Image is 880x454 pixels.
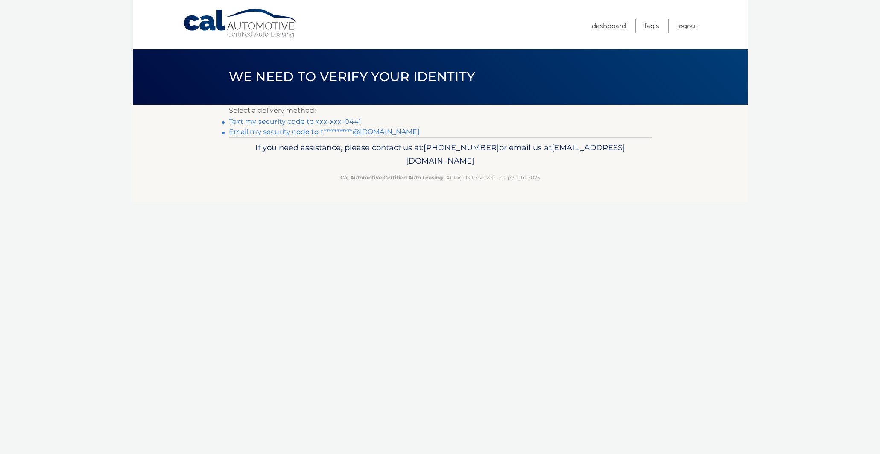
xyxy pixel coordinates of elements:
p: - All Rights Reserved - Copyright 2025 [234,173,646,182]
a: Cal Automotive [183,9,298,39]
span: We need to verify your identity [229,69,475,85]
a: Dashboard [592,19,626,33]
p: If you need assistance, please contact us at: or email us at [234,141,646,168]
span: [PHONE_NUMBER] [424,143,499,152]
p: Select a delivery method: [229,105,652,117]
a: FAQ's [644,19,659,33]
a: Text my security code to xxx-xxx-0441 [229,117,362,126]
strong: Cal Automotive Certified Auto Leasing [340,174,443,181]
a: Logout [677,19,698,33]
